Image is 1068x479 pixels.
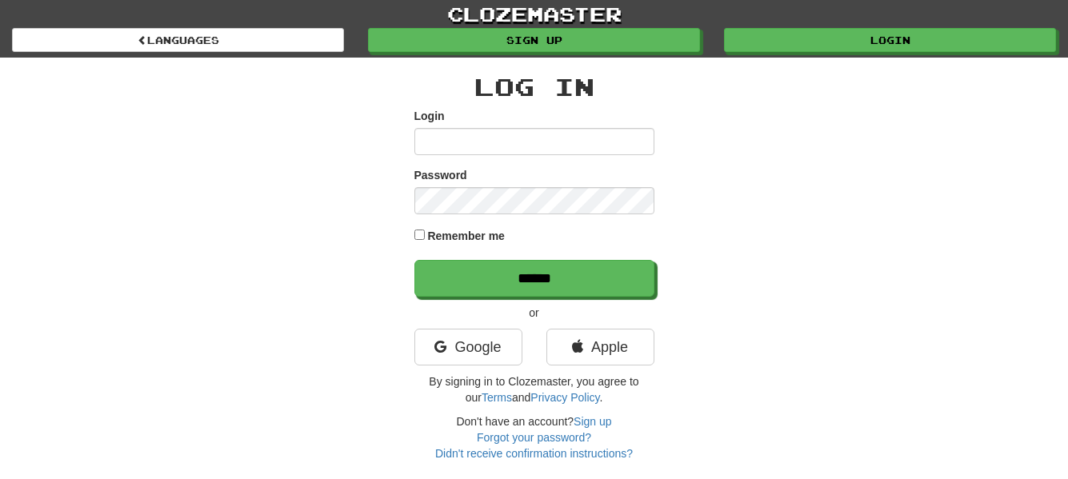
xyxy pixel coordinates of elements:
p: or [414,305,654,321]
label: Password [414,167,467,183]
p: By signing in to Clozemaster, you agree to our and . [414,373,654,405]
div: Don't have an account? [414,413,654,461]
a: Sign up [368,28,700,52]
a: Terms [482,391,512,404]
a: Sign up [574,415,611,428]
a: Login [724,28,1056,52]
a: Didn't receive confirmation instructions? [435,447,633,460]
h2: Log In [414,74,654,100]
label: Remember me [427,228,505,244]
a: Languages [12,28,344,52]
a: Privacy Policy [530,391,599,404]
a: Forgot your password? [477,431,591,444]
a: Google [414,329,522,365]
label: Login [414,108,445,124]
a: Apple [546,329,654,365]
